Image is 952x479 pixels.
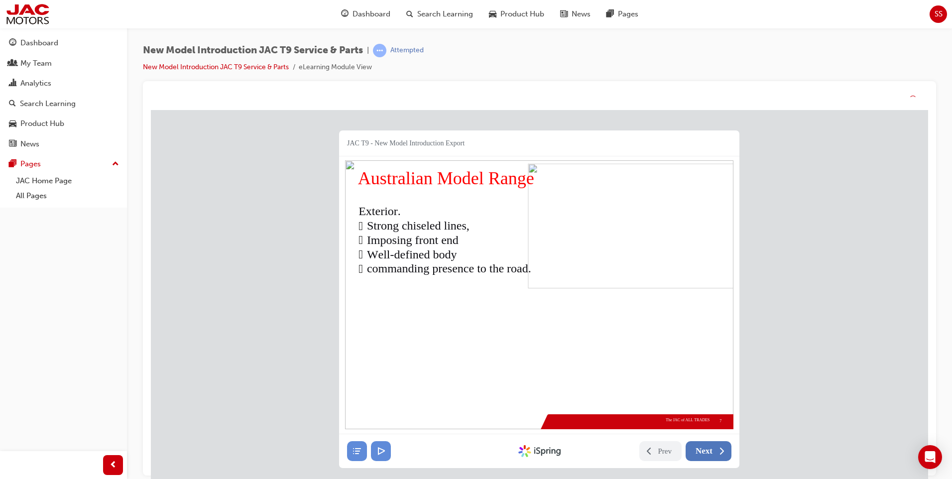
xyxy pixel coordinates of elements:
a: car-iconProduct Hub [481,4,552,24]
span: pages-icon [9,160,16,169]
span: up-icon [112,158,119,171]
span: | [367,45,369,56]
span: news-icon [560,8,568,20]
div: Dashboard [20,37,58,49]
div: My Team [20,58,52,69]
span: Search Learning [417,8,473,20]
div: JAC T9 - New Model Introduction Export [196,28,314,38]
span: The JAC of ALL TRADES [515,308,559,313]
span: news-icon [9,140,16,149]
a: News [4,135,123,153]
a: New Model Introduction JAC T9 Service & Parts [143,63,289,71]
button: SS [930,5,947,23]
a: pages-iconPages [598,4,646,24]
a: JAC Home Page [12,173,123,189]
div: Open Intercom Messenger [918,445,942,469]
div: Analytics [20,78,51,89]
button: Pages [4,155,123,173]
a: Dashboard [4,34,123,52]
img: jac-portal [5,3,50,25]
button: DashboardMy TeamAnalyticsSearch LearningProduct HubNews [4,32,123,155]
span: learningRecordVerb_ATTEMPT-icon [373,44,386,57]
a: guage-iconDashboard [333,4,398,24]
div: News [20,138,39,150]
span:  [208,152,212,165]
span: 7 [569,309,571,314]
span: guage-icon [9,39,16,48]
a: Analytics [4,74,123,93]
div: Pages [20,158,41,170]
a: Search Learning [4,95,123,113]
span: Next [545,336,562,346]
span: SS [935,8,943,20]
span: Australian Model Range [207,57,383,79]
span: chart-icon [9,79,16,88]
div: Product Hub [20,118,64,129]
span: ell-defined body [228,137,306,150]
span: Exterior. [208,94,250,109]
span: News [572,8,591,20]
span: pages-icon [606,8,614,20]
span: W [216,137,228,150]
span: Strong chiseled lines, [216,109,319,122]
span: prev-icon [110,459,117,472]
span: New Model Introduction JAC T9 Service & Parts [143,45,363,56]
span: people-icon [9,59,16,68]
span: Dashboard [353,8,390,20]
div: Search Learning [20,98,76,110]
a: news-iconNews [552,4,598,24]
span: car-icon [489,8,496,20]
div: Attempted [390,46,424,55]
span:  [208,138,212,151]
span: search-icon [9,100,16,109]
a: All Pages [12,188,123,204]
span: search-icon [406,8,413,20]
span: car-icon [9,120,16,128]
span: Pages [618,8,638,20]
span: guage-icon [341,8,349,20]
span: commanding presence to the road. [216,152,380,165]
li: eLearning Module View [299,62,372,73]
a: Product Hub [4,115,123,133]
a: search-iconSearch Learning [398,4,481,24]
span: Imposing front end [216,123,308,136]
span:  [208,109,212,122]
span: Prev [507,336,521,346]
a: My Team [4,54,123,73]
span:  [208,123,212,136]
span: Product Hub [500,8,544,20]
